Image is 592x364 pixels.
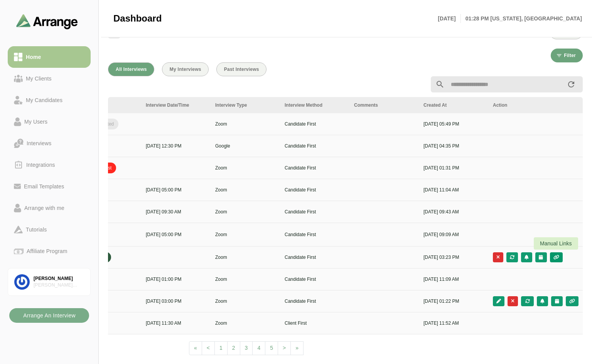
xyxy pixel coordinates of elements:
[146,298,206,305] p: [DATE] 03:00 PM
[285,164,345,171] p: Candidate First
[438,14,460,23] p: [DATE]
[227,341,240,355] a: 2
[285,254,345,261] p: Candidate First
[423,298,484,305] p: [DATE] 01:22 PM
[285,186,345,193] p: Candidate First
[162,62,209,76] button: My Interviews
[9,308,89,323] button: Arrange An Interview
[34,282,84,289] div: [PERSON_NAME] Associates
[215,208,275,215] p: Zoom
[8,46,91,68] a: Home
[461,14,582,23] p: 01:28 PM [US_STATE], [GEOGRAPHIC_DATA]
[23,225,50,234] div: Tutorials
[551,49,583,62] button: Filter
[563,53,576,58] span: Filter
[215,143,275,149] p: Google
[423,164,484,171] p: [DATE] 01:31 PM
[8,133,91,154] a: Interviews
[23,96,66,105] div: My Candidates
[285,102,345,109] div: Interview Method
[493,102,579,109] div: Action
[21,203,67,213] div: Arrange with me
[215,320,275,327] p: Zoom
[8,197,91,219] a: Arrange with me
[23,52,44,62] div: Home
[285,298,345,305] p: Candidate First
[146,231,206,238] p: [DATE] 05:00 PM
[215,276,275,283] p: Zoom
[423,254,484,261] p: [DATE] 03:23 PM
[8,219,91,240] a: Tutorials
[8,240,91,262] a: Affiliate Program
[215,121,275,127] p: Zoom
[16,14,78,29] img: arrangeai-name-small-logo.4d2b8aee.svg
[24,247,70,256] div: Affiliate Program
[23,308,76,323] b: Arrange An Interview
[224,67,259,72] span: Past Interviews
[567,80,576,89] i: appended action
[423,143,484,149] p: [DATE] 04:35 PM
[8,154,91,176] a: Integrations
[21,117,51,126] div: My Users
[215,298,275,305] p: Zoom
[278,341,291,355] a: Next
[285,208,345,215] p: Candidate First
[146,276,206,283] p: [DATE] 01:00 PM
[283,345,286,351] span: >
[215,231,275,238] p: Zoom
[215,254,275,261] p: Zoom
[423,231,484,238] p: [DATE] 09:09 AM
[423,186,484,193] p: [DATE] 11:04 AM
[23,160,58,169] div: Integrations
[265,341,278,355] a: 5
[423,320,484,327] p: [DATE] 11:52 AM
[8,68,91,89] a: My Clients
[24,139,54,148] div: Interviews
[285,320,345,327] p: Client First
[146,208,206,215] p: [DATE] 09:30 AM
[8,89,91,111] a: My Candidates
[23,74,55,83] div: My Clients
[285,143,345,149] p: Candidate First
[34,275,84,282] div: [PERSON_NAME]
[354,102,414,109] div: Comments
[113,13,162,24] span: Dashboard
[21,182,67,191] div: Email Templates
[169,67,201,72] span: My Interviews
[423,208,484,215] p: [DATE] 09:43 AM
[146,143,206,149] p: [DATE] 12:30 PM
[108,62,154,76] button: All Interviews
[115,67,147,72] span: All Interviews
[216,62,266,76] button: Past Interviews
[423,121,484,127] p: [DATE] 05:49 PM
[285,231,345,238] p: Candidate First
[215,164,275,171] p: Zoom
[215,102,275,109] div: Interview Type
[423,276,484,283] p: [DATE] 11:09 AM
[8,268,91,296] a: [PERSON_NAME][PERSON_NAME] Associates
[146,320,206,327] p: [DATE] 11:30 AM
[240,341,253,355] a: 3
[285,276,345,283] p: Candidate First
[146,186,206,193] p: [DATE] 05:00 PM
[285,121,345,127] p: Candidate First
[8,176,91,197] a: Email Templates
[146,102,206,109] div: Interview Date/Time
[215,186,275,193] p: Zoom
[423,102,484,109] div: Created At
[252,341,265,355] a: 4
[290,341,304,355] a: Next
[8,111,91,133] a: My Users
[295,345,299,351] span: »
